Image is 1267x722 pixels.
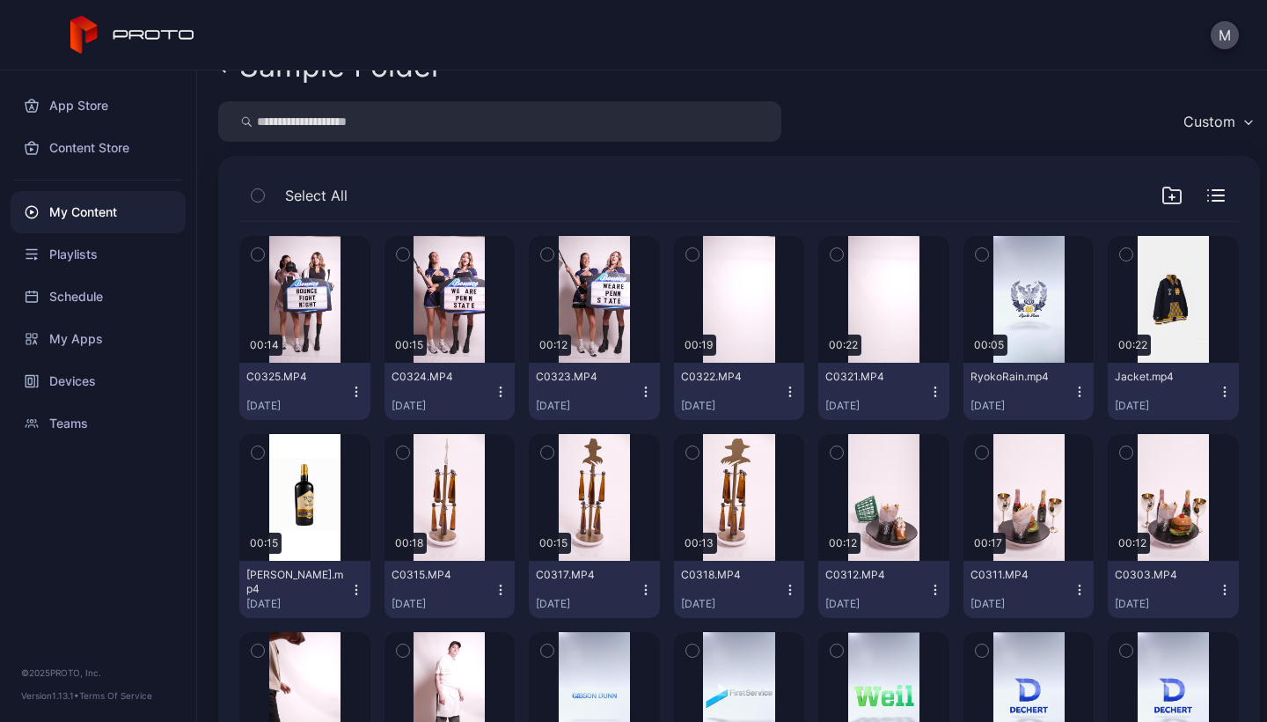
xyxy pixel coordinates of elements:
[1115,568,1212,582] div: C0303.MP4
[11,191,186,233] a: My Content
[246,370,343,384] div: C0325.MP4
[285,185,348,206] span: Select All
[681,568,778,582] div: C0318.MP4
[11,402,186,445] a: Teams
[246,568,343,596] div: Teeling.mp4
[392,597,494,611] div: [DATE]
[818,561,949,618] button: C0312.MP4[DATE]
[1115,399,1218,413] div: [DATE]
[246,597,349,611] div: [DATE]
[392,568,488,582] div: C0315.MP4
[970,568,1067,582] div: C0311.MP4
[529,561,660,618] button: C0317.MP4[DATE]
[681,370,778,384] div: C0322.MP4
[11,276,186,318] a: Schedule
[681,597,784,611] div: [DATE]
[1175,101,1260,142] button: Custom
[674,363,805,420] button: C0322.MP4[DATE]
[239,561,370,618] button: [PERSON_NAME].mp4[DATE]
[384,363,516,420] button: C0324.MP4[DATE]
[536,370,633,384] div: C0323.MP4
[79,690,152,701] a: Terms Of Service
[963,561,1095,618] button: C0311.MP4[DATE]
[1115,597,1218,611] div: [DATE]
[21,690,79,701] span: Version 1.13.1 •
[21,666,175,680] div: © 2025 PROTO, Inc.
[536,568,633,582] div: C0317.MP4
[963,363,1095,420] button: RyokoRain.mp4[DATE]
[246,399,349,413] div: [DATE]
[1108,561,1239,618] button: C0303.MP4[DATE]
[1211,21,1239,49] button: M
[970,597,1073,611] div: [DATE]
[825,568,922,582] div: C0312.MP4
[529,363,660,420] button: C0323.MP4[DATE]
[11,127,186,169] a: Content Store
[239,363,370,420] button: C0325.MP4[DATE]
[11,360,186,402] a: Devices
[536,597,639,611] div: [DATE]
[11,85,186,127] a: App Store
[818,363,949,420] button: C0321.MP4[DATE]
[970,370,1067,384] div: RyokoRain.mp4
[970,399,1073,413] div: [DATE]
[384,561,516,618] button: C0315.MP4[DATE]
[11,318,186,360] a: My Apps
[11,233,186,276] a: Playlists
[1183,113,1235,130] div: Custom
[1115,370,1212,384] div: Jacket.mp4
[825,597,928,611] div: [DATE]
[825,399,928,413] div: [DATE]
[1108,363,1239,420] button: Jacket.mp4[DATE]
[674,561,805,618] button: C0318.MP4[DATE]
[536,399,639,413] div: [DATE]
[392,370,488,384] div: C0324.MP4
[681,399,784,413] div: [DATE]
[392,399,494,413] div: [DATE]
[825,370,922,384] div: C0321.MP4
